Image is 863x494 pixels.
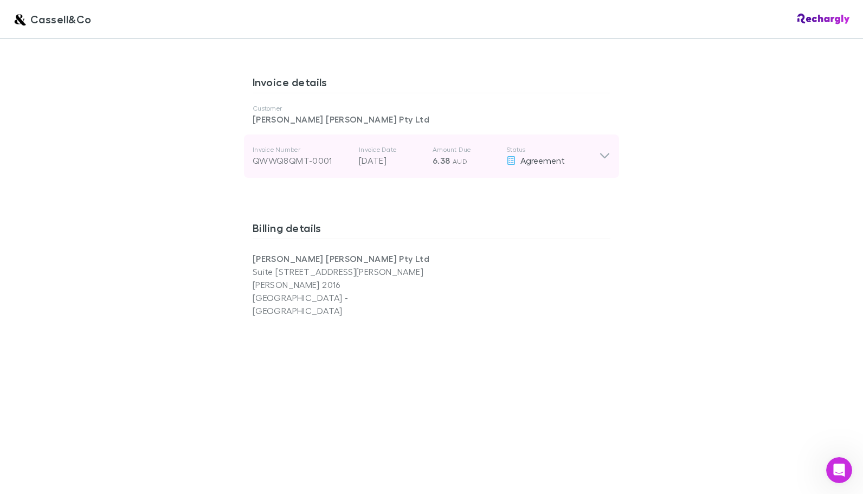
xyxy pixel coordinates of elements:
p: [DATE] [359,154,424,167]
span: AUD [453,157,467,165]
p: [PERSON_NAME] [PERSON_NAME] Pty Ltd [253,252,431,265]
span: Agreement [520,155,565,165]
img: Rechargly Logo [797,14,850,24]
span: Cassell&Co [30,11,92,27]
p: [PERSON_NAME] 2016 [253,278,431,291]
h3: Invoice details [253,75,610,93]
p: Invoice Number [253,145,350,154]
p: Amount Due [433,145,498,154]
h3: Billing details [253,221,610,239]
img: Cassell&Co's Logo [13,12,26,25]
p: Customer [253,104,610,113]
p: [GEOGRAPHIC_DATA] - [GEOGRAPHIC_DATA] [253,291,431,317]
div: QWWQ8QMT-0001 [253,154,350,167]
div: Invoice NumberQWWQ8QMT-0001Invoice Date[DATE]Amount Due6.38 AUDStatusAgreement [244,134,619,178]
p: [PERSON_NAME] [PERSON_NAME] Pty Ltd [253,113,610,126]
span: 6.38 [433,155,450,166]
p: Suite [STREET_ADDRESS][PERSON_NAME] [253,265,431,278]
p: Invoice Date [359,145,424,154]
p: Status [506,145,599,154]
iframe: Intercom live chat [826,457,852,483]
